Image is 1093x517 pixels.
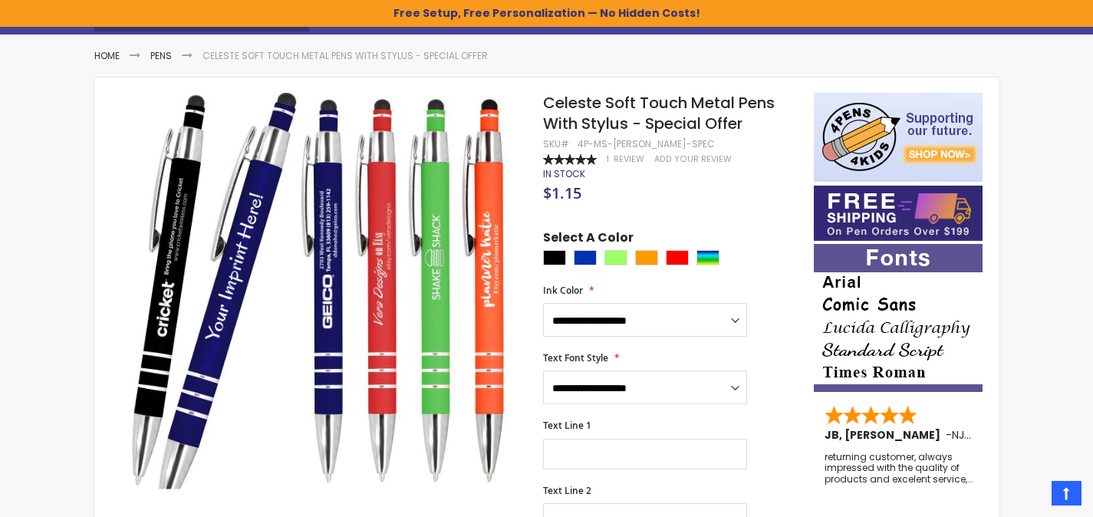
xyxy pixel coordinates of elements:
[635,250,658,265] div: Orange
[814,93,983,182] img: 4pens 4 kids
[607,153,647,165] a: 1 Review
[150,49,172,62] a: Pens
[543,154,597,165] div: 100%
[543,168,585,180] div: Availability
[543,167,585,180] span: In stock
[814,244,983,392] img: font-personalization-examples
[543,419,591,432] span: Text Line 1
[202,50,488,62] li: Celeste Soft Touch Metal Pens With Stylus - Special Offer
[666,250,689,265] div: Red
[952,427,971,443] span: NJ
[543,250,566,265] div: Black
[543,183,581,203] span: $1.15
[578,138,715,150] div: 4P-MS-[PERSON_NAME]-SPEC
[607,153,609,165] span: 1
[543,351,608,364] span: Text Font Style
[543,484,591,497] span: Text Line 2
[124,91,522,489] img: Celeste Soft Touch Metal Pens With Stylus - Special Offer
[1052,481,1081,505] a: Top
[604,250,627,265] div: Green Light
[574,250,597,265] div: Blue
[543,92,775,134] span: Celeste Soft Touch Metal Pens With Stylus - Special Offer
[543,229,634,250] span: Select A Color
[654,153,732,165] a: Add Your Review
[543,284,583,297] span: Ink Color
[825,452,973,485] div: returning customer, always impressed with the quality of products and excelent service, will retu...
[543,137,571,150] strong: SKU
[94,49,120,62] a: Home
[696,250,719,265] div: Assorted
[814,186,983,241] img: Free shipping on orders over $199
[825,427,946,443] span: JB, [PERSON_NAME]
[946,427,1079,443] span: - ,
[614,153,644,165] span: Review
